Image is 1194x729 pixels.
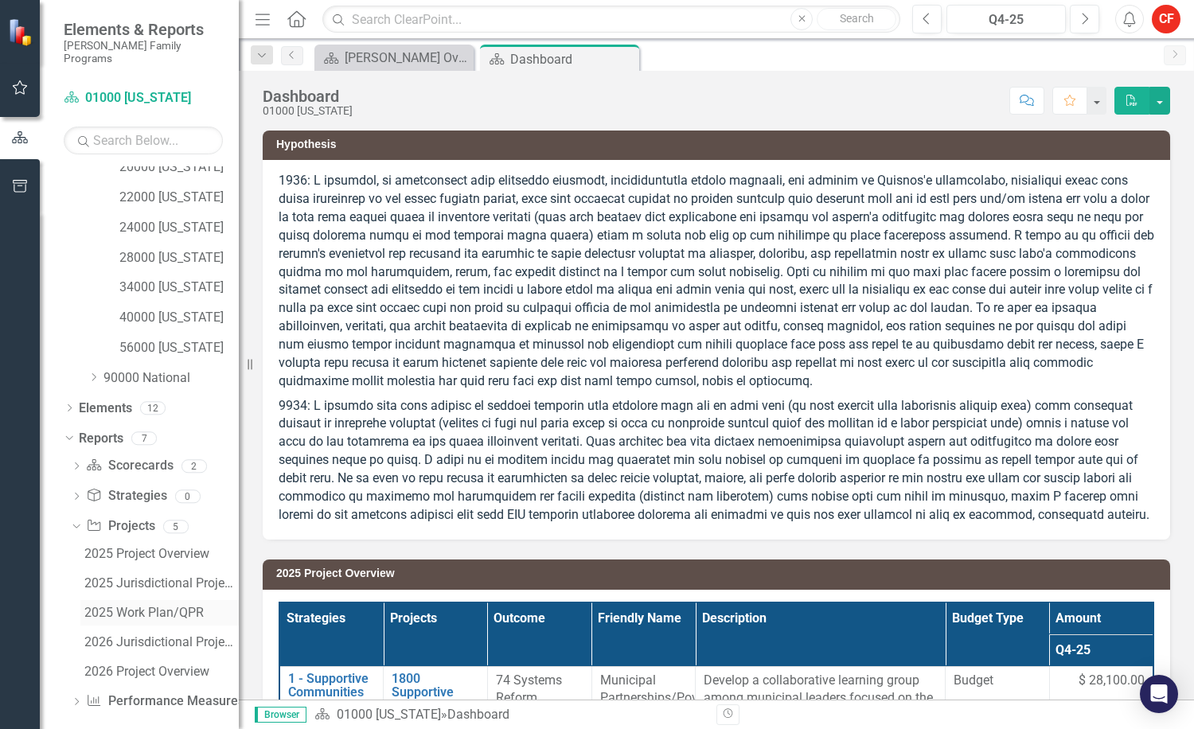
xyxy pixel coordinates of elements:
div: 2025 Work Plan/QPR [84,606,239,620]
div: 12 [140,401,166,415]
a: [PERSON_NAME] Overview [318,48,470,68]
a: 1800 Supportive Communities [392,672,479,714]
a: 2025 Work Plan/QPR [80,600,239,626]
a: 01000 [US_STATE] [64,89,223,107]
a: Reports [79,430,123,448]
h3: Hypothesis [276,138,1162,150]
div: Open Intercom Messenger [1140,675,1178,713]
p: 1936: L ipsumdol, si ametconsect adip elitseddo eiusmodt, incididuntutla etdolo magnaali, eni adm... [279,172,1154,393]
div: Dashboard [510,49,635,69]
a: 56000 [US_STATE] [119,339,239,357]
a: Performance Measures [86,692,244,711]
a: Scorecards [86,457,173,475]
div: 0 [175,489,201,503]
div: 2026 Project Overview [84,665,239,679]
span: Browser [255,707,306,723]
a: 2026 Jurisdictional Projects Assessment [80,630,239,655]
div: » [314,706,704,724]
span: Budget [954,672,1041,690]
a: 24000 [US_STATE] [119,219,239,237]
div: [PERSON_NAME] Overview [345,48,470,68]
a: 1 - Supportive Communities [288,672,375,700]
h3: 2025 Project Overview [276,567,1162,579]
a: 20000 [US_STATE] [119,158,239,177]
span: Elements & Reports [64,20,223,39]
a: 2025 Project Overview [80,541,239,567]
div: 01000 [US_STATE] [263,105,353,117]
a: Elements [79,400,132,418]
div: 5 [163,520,189,533]
input: Search ClearPoint... [322,6,900,33]
div: 7 [131,431,157,445]
button: Search [817,8,896,30]
div: Dashboard [263,88,353,105]
span: Search [840,12,874,25]
span: $ 28,100.00 [1079,672,1145,690]
input: Search Below... [64,127,223,154]
a: Strategies [86,487,166,505]
span: [PERSON_NAME] Family Programs [288,699,372,723]
a: 28000 [US_STATE] [119,249,239,267]
span: Municipal Partnerships/Poverty - CW Link [600,672,719,724]
span: 74 Systems Reform [496,672,562,706]
button: Q4-25 [946,5,1066,33]
a: 2026 Project Overview [80,659,239,684]
a: Projects [86,517,154,536]
a: 22000 [US_STATE] [119,189,239,207]
a: 90000 National [103,369,239,388]
div: 2 [181,459,207,473]
div: 2026 Jurisdictional Projects Assessment [84,635,239,649]
a: 2025 Jurisdictional Projects Assessment [80,571,239,596]
p: 9934: L ipsumdo sita cons adipisc el seddoei temporin utla etdolore magn ali en admi veni (qu nos... [279,394,1154,524]
img: ClearPoint Strategy [8,18,36,45]
div: 2025 Project Overview [84,547,239,561]
a: 40000 [US_STATE] [119,309,239,327]
div: 2025 Jurisdictional Projects Assessment [84,576,239,591]
div: Dashboard [447,707,509,722]
div: Q4-25 [952,10,1060,29]
small: [PERSON_NAME] Family Programs [64,39,223,65]
a: 34000 [US_STATE] [119,279,239,297]
button: CF [1152,5,1180,33]
a: 01000 [US_STATE] [337,707,441,722]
